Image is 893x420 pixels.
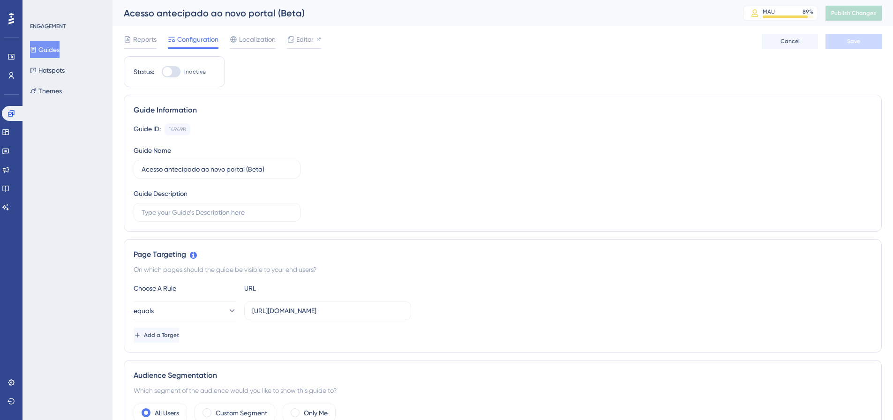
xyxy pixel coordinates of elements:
[30,41,60,58] button: Guides
[831,9,876,17] span: Publish Changes
[134,249,872,260] div: Page Targeting
[177,34,218,45] span: Configuration
[155,407,179,419] label: All Users
[169,126,186,133] div: 149498
[144,331,179,339] span: Add a Target
[239,34,276,45] span: Localization
[134,370,872,381] div: Audience Segmentation
[134,123,161,135] div: Guide ID:
[142,207,293,217] input: Type your Guide’s Description here
[134,145,171,156] div: Guide Name
[244,283,347,294] div: URL
[142,164,293,174] input: Type your Guide’s Name here
[825,6,882,21] button: Publish Changes
[847,37,860,45] span: Save
[252,306,403,316] input: yourwebsite.com/path
[304,407,328,419] label: Only Me
[134,283,237,294] div: Choose A Rule
[30,82,62,99] button: Themes
[134,105,872,116] div: Guide Information
[825,34,882,49] button: Save
[124,7,720,20] div: Acesso antecipado ao novo portal (Beta)
[184,68,206,75] span: Inactive
[216,407,267,419] label: Custom Segment
[780,37,800,45] span: Cancel
[30,22,66,30] div: ENGAGEMENT
[134,188,188,199] div: Guide Description
[134,305,154,316] span: equals
[763,8,775,15] div: MAU
[803,8,813,15] div: 89 %
[134,66,154,77] div: Status:
[134,385,872,396] div: Which segment of the audience would you like to show this guide to?
[762,34,818,49] button: Cancel
[134,301,237,320] button: equals
[133,34,157,45] span: Reports
[134,328,179,343] button: Add a Target
[134,264,872,275] div: On which pages should the guide be visible to your end users?
[30,62,65,79] button: Hotspots
[296,34,314,45] span: Editor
